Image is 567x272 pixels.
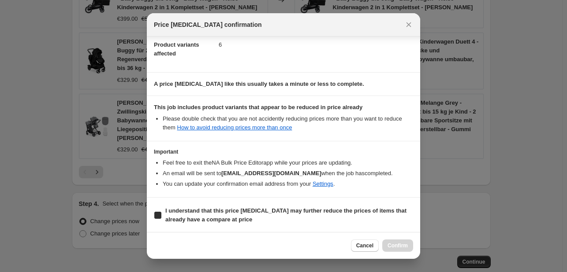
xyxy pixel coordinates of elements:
[313,180,333,187] a: Settings
[163,169,413,178] li: An email will be sent to when the job has completed .
[221,170,321,176] b: [EMAIL_ADDRESS][DOMAIN_NAME]
[154,148,413,155] h3: Important
[163,180,413,188] li: You can update your confirmation email address from your .
[163,114,413,132] li: Please double check that you are not accidently reducing prices more than you want to reduce them
[154,20,262,29] span: Price [MEDICAL_DATA] confirmation
[219,33,413,56] dd: 6
[154,41,199,57] span: Product variants affected
[403,18,415,31] button: Close
[154,81,364,87] b: A price [MEDICAL_DATA] like this usually takes a minute or less to complete.
[163,158,413,167] li: Feel free to exit the NA Bulk Price Editor app while your prices are updating.
[165,207,407,223] b: I understand that this price [MEDICAL_DATA] may further reduce the prices of items that already h...
[177,124,292,131] a: How to avoid reducing prices more than once
[356,242,373,249] span: Cancel
[351,239,379,252] button: Cancel
[154,104,362,110] b: This job includes product variants that appear to be reduced in price already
